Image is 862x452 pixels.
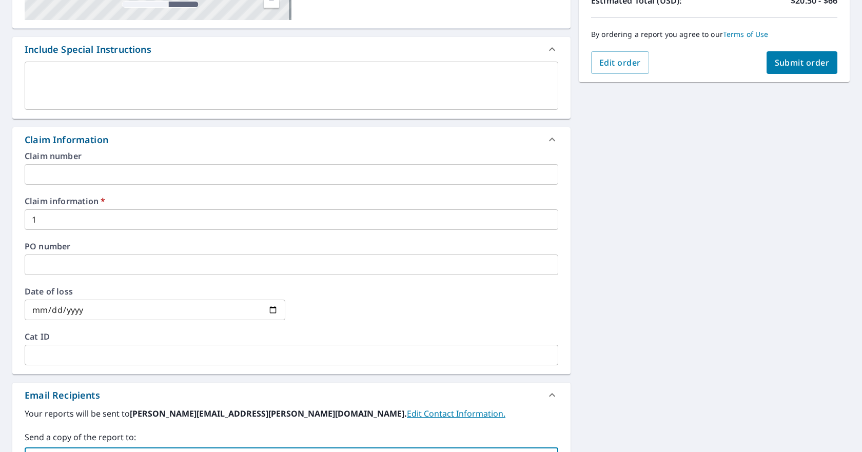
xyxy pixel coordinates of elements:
p: By ordering a report you agree to our [591,30,837,39]
span: Edit order [599,57,641,68]
button: Edit order [591,51,649,74]
label: Send a copy of the report to: [25,431,558,443]
label: Your reports will be sent to [25,407,558,420]
div: Email Recipients [25,388,100,402]
label: PO number [25,242,558,250]
b: [PERSON_NAME][EMAIL_ADDRESS][PERSON_NAME][DOMAIN_NAME]. [130,408,407,419]
div: Include Special Instructions [25,43,151,56]
span: Submit order [775,57,830,68]
a: EditContactInfo [407,408,505,419]
label: Claim information [25,197,558,205]
a: Terms of Use [723,29,769,39]
label: Cat ID [25,332,558,341]
label: Claim number [25,152,558,160]
div: Email Recipients [12,383,571,407]
label: Date of loss [25,287,285,296]
div: Claim Information [25,133,108,147]
div: Include Special Instructions [12,37,571,62]
div: Claim Information [12,127,571,152]
button: Submit order [767,51,838,74]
